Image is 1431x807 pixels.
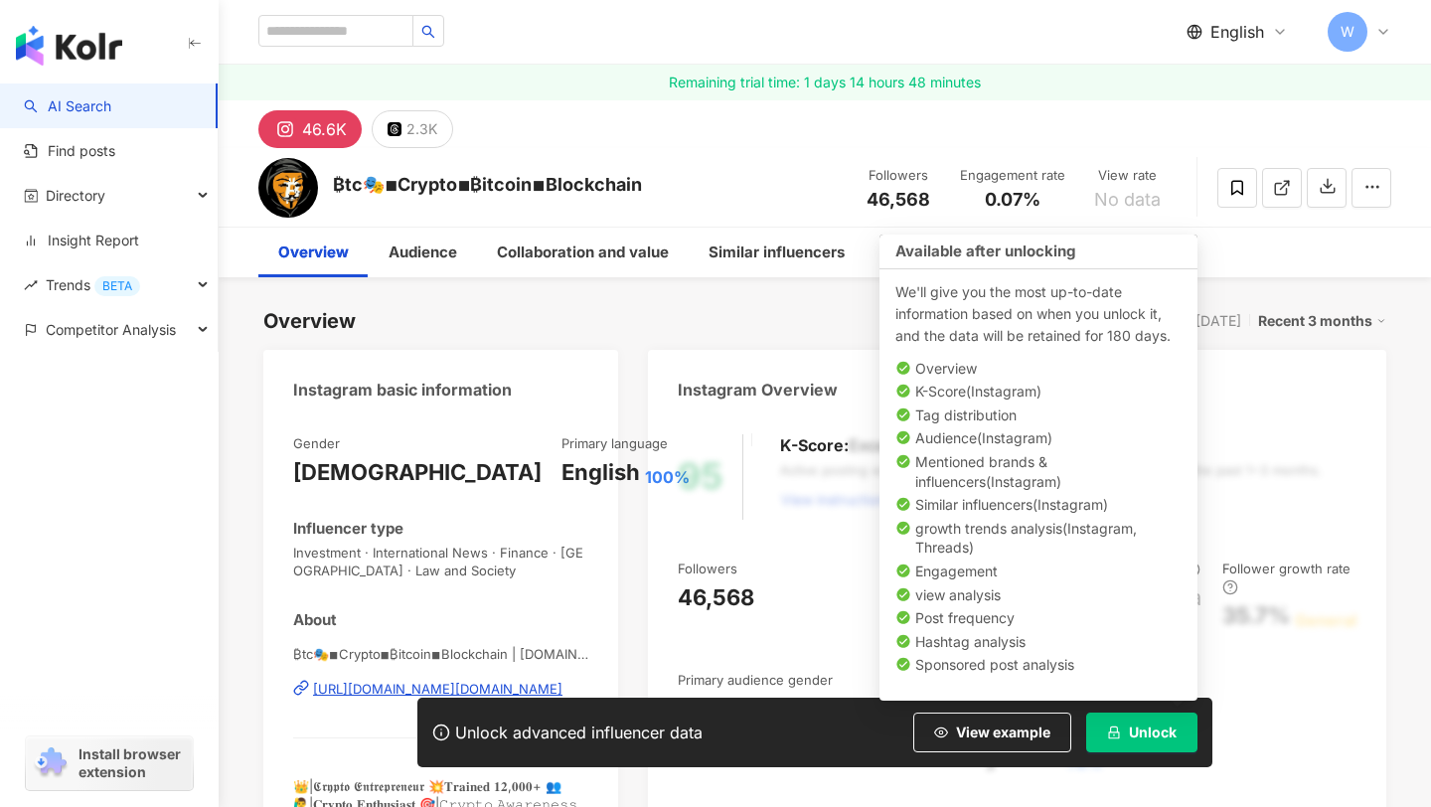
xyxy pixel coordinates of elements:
[678,560,737,577] div: Followers
[94,276,140,296] div: BETA
[497,241,669,264] div: Collaboration and value
[985,190,1040,210] span: 0.07%
[293,434,340,452] div: Gender
[678,582,754,613] div: 46,568
[895,359,1182,379] li: Overview
[406,115,437,143] div: 2.3K
[895,608,1182,628] li: Post frequency
[79,745,187,781] span: Install browser extension
[895,405,1182,425] li: Tag distribution
[780,434,940,456] div: K-Score :
[895,562,1182,581] li: Engagement
[258,158,318,218] img: KOL Avatar
[333,172,642,197] div: ₿tc🎭◾Crypto◾₿itcoin◾Blockchain
[561,457,640,488] div: English
[895,495,1182,515] li: Similar influencers ( Instagram )
[895,632,1182,652] li: Hashtag analysis
[1086,713,1197,752] button: Unlock
[895,382,1182,402] li: K-Score ( Instagram )
[16,26,122,66] img: logo
[913,713,1071,752] button: View example
[293,645,588,663] span: ₿tc🎭◾Crypto◾₿itcoin◾Blockchain | [DOMAIN_NAME]
[46,173,105,218] span: Directory
[1341,21,1354,43] span: W
[26,736,193,790] a: chrome extensionInstall browser extension
[895,585,1182,605] li: view analysis
[678,379,838,401] div: Instagram Overview
[709,241,845,264] div: Similar influencers
[895,452,1182,491] li: Mentioned brands & influencers ( Instagram )
[46,262,140,307] span: Trends
[389,241,457,264] div: Audience
[879,235,1197,269] div: Available after unlocking
[421,25,435,39] span: search
[1094,190,1161,210] span: No data
[1107,726,1121,739] span: lock
[372,110,453,148] button: 2.3K
[1089,166,1165,186] div: View rate
[867,189,930,210] span: 46,568
[895,281,1182,347] div: We'll give you the most up-to-date information based on when you unlock it, and the data will be ...
[1210,21,1264,43] span: English
[24,96,111,116] a: searchAI Search
[293,457,542,488] div: [DEMOGRAPHIC_DATA]
[1222,560,1356,596] div: Follower growth rate
[895,519,1182,558] li: growth trends analysis ( Instagram, Threads )
[895,655,1182,675] li: Sponsored post analysis
[46,307,176,352] span: Competitor Analysis
[960,166,1065,186] div: Engagement rate
[24,141,115,161] a: Find posts
[861,166,936,186] div: Followers
[293,544,588,579] span: Investment · International News · Finance · [GEOGRAPHIC_DATA] · Law and Society
[278,241,349,264] div: Overview
[32,747,70,779] img: chrome extension
[1258,308,1386,334] div: Recent 3 months
[678,671,833,689] div: Primary audience gender
[645,466,690,488] span: 100%
[302,115,347,143] div: 46.6K
[455,723,703,742] div: Unlock advanced influencer data
[293,609,337,630] div: About
[219,65,1431,100] a: Remaining trial time: 1 days 14 hours 48 minutes
[561,434,668,452] div: Primary language
[956,725,1050,740] span: View example
[293,518,403,539] div: Influencer type
[24,231,139,250] a: Insight Report
[263,307,356,335] div: Overview
[895,428,1182,448] li: Audience ( Instagram )
[1129,725,1177,740] span: Unlock
[24,278,38,292] span: rise
[293,680,588,698] a: [URL][DOMAIN_NAME][DOMAIN_NAME]
[313,680,562,698] div: [URL][DOMAIN_NAME][DOMAIN_NAME]
[678,694,926,725] div: [DEMOGRAPHIC_DATA]
[258,110,362,148] button: 46.6K
[293,379,512,401] div: Instagram basic information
